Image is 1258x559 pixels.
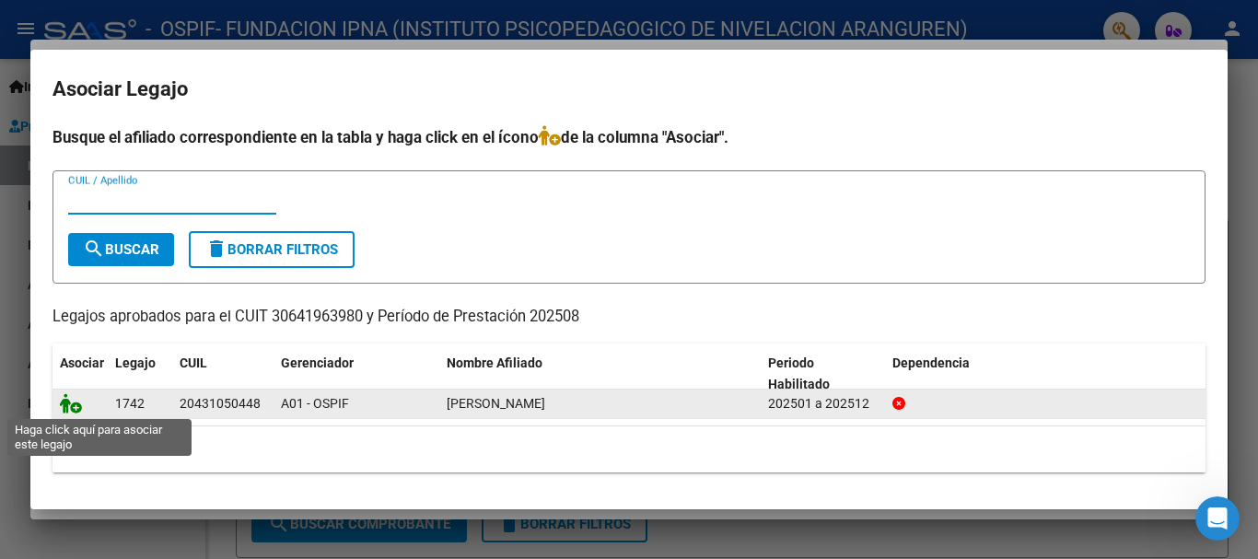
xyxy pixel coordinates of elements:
datatable-header-cell: Asociar [52,344,108,404]
datatable-header-cell: CUIL [172,344,274,404]
span: Dependencia [892,355,970,370]
span: Periodo Habilitado [768,355,830,391]
p: Legajos aprobados para el CUIT 30641963980 y Período de Prestación 202508 [52,306,1206,329]
span: Legajo [115,355,156,370]
span: A01 - OSPIF [281,396,349,411]
span: Asociar [60,355,104,370]
h2: Asociar Legajo [52,72,1206,107]
span: Borrar Filtros [205,241,338,258]
div: 202501 a 202512 [768,393,878,414]
span: Gerenciador [281,355,354,370]
mat-icon: delete [205,238,227,260]
iframe: Intercom live chat [1195,496,1240,541]
datatable-header-cell: Dependencia [885,344,1206,404]
mat-icon: search [83,238,105,260]
datatable-header-cell: Gerenciador [274,344,439,404]
span: Nombre Afiliado [447,355,542,370]
div: 1 registros [52,426,1206,472]
button: Buscar [68,233,174,266]
h4: Busque el afiliado correspondiente en la tabla y haga click en el ícono de la columna "Asociar". [52,125,1206,149]
span: ROJAS ROBERTO EZEQUIEL [447,396,545,411]
div: 20431050448 [180,393,261,414]
span: CUIL [180,355,207,370]
button: Borrar Filtros [189,231,355,268]
datatable-header-cell: Periodo Habilitado [761,344,885,404]
span: Buscar [83,241,159,258]
datatable-header-cell: Legajo [108,344,172,404]
datatable-header-cell: Nombre Afiliado [439,344,761,404]
span: 1742 [115,396,145,411]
